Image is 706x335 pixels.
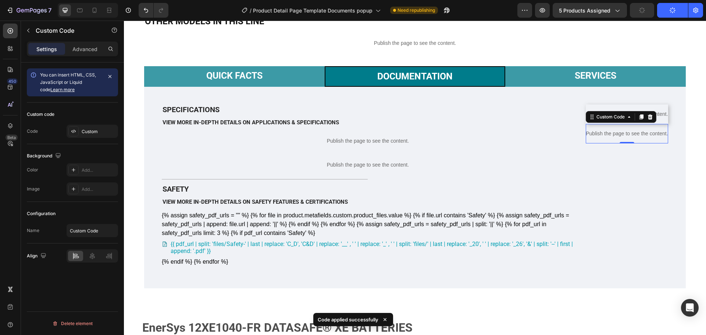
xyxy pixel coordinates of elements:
[318,316,378,323] p: Code applied successfully
[559,7,610,14] span: 5 products assigned
[18,300,289,314] h1: EnerSys 12XE1040-FR DATASAFE® XE BATTERIES
[52,319,93,328] div: Delete element
[27,167,38,173] div: Color
[36,26,98,35] p: Custom Code
[139,3,168,18] div: Undo/Redo
[27,151,63,161] div: Background
[27,318,118,329] button: Delete element
[38,117,450,124] p: Publish the page to see the content.
[50,87,75,92] a: Learn more
[681,299,699,317] div: Open Intercom Messenger
[82,50,139,61] p: Quick Facts
[27,210,56,217] div: Configuration
[40,72,96,92] span: You can insert HTML, CSS, JavaScript or Liquid code
[20,19,562,26] p: Publish the page to see the content.
[38,177,450,186] h2: view more in-depth details on safety features & certifications
[72,45,97,53] p: Advanced
[82,186,116,193] div: Add...
[38,163,450,174] h2: safety
[38,192,450,244] gp-button: {% assign safety_pdf_urls = "" %} {% for file in product.metafields.custom.product_files.value %}...
[82,128,116,135] div: Custom
[462,90,544,97] p: Publish the page to see the content.
[38,217,450,237] a: Manual C&D
[27,111,54,118] div: Custom code
[38,84,450,94] h2: Specifications
[462,109,544,117] p: Publish the page to see the content.
[36,45,57,53] p: Settings
[38,98,450,107] h2: view more in-depth details on applications & specifications
[471,93,502,100] div: Custom Code
[553,3,627,18] button: 5 products assigned
[27,128,38,135] div: Code
[27,227,39,234] div: Name
[253,50,329,61] p: Documentation
[451,50,492,61] p: Services
[397,7,435,14] span: Need republishing
[48,6,51,15] p: 7
[27,251,48,261] div: Align
[27,186,40,192] div: Image
[253,7,372,14] span: Product Detail Page Template Documents popup
[82,167,116,174] div: Add...
[38,140,450,148] p: Publish the page to see the content.
[3,3,55,18] button: 7
[6,135,18,140] div: Beta
[124,21,706,335] iframe: Design area
[7,78,18,84] div: 450
[250,7,252,14] span: /
[47,220,450,234] span: {{ pdf_url | split: 'files/Safety-' | last | replace: 'C_D', 'C&D' | replace: '__' , ' ' | replac...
